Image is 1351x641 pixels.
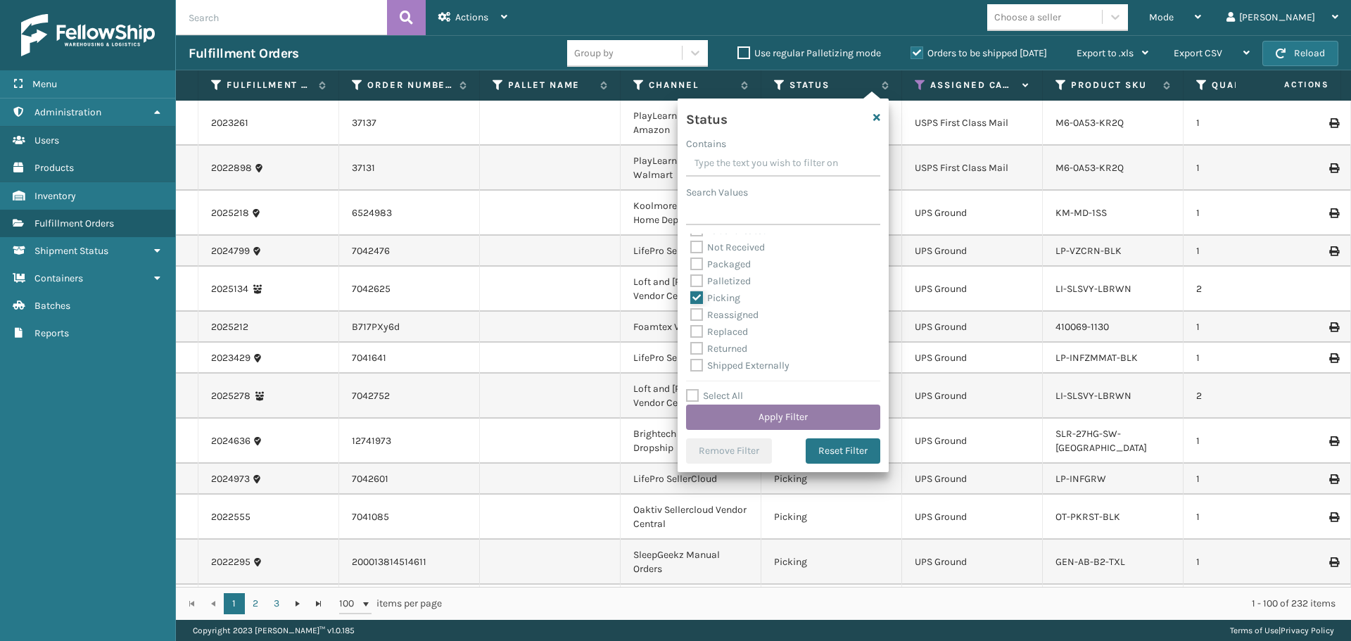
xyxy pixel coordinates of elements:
a: Go to the next page [287,593,308,614]
a: 1 [224,593,245,614]
label: Fulfillment Order Id [227,79,312,91]
label: Replaced [690,326,748,338]
div: Choose a seller [994,10,1061,25]
span: Go to the last page [313,598,324,609]
span: Administration [34,106,101,118]
td: Picking [761,464,902,495]
a: 2023429 [211,351,250,365]
td: 6524983 [339,191,480,236]
td: PlayLearn Goflow Walmart [621,146,761,191]
td: Oaktiv Sellercloud Vendor Central [621,585,761,630]
td: 1 [1184,101,1324,146]
label: Picking [690,292,740,304]
button: Apply Filter [686,405,880,430]
td: LifePro SellerCloud [621,464,761,495]
a: 2022555 [211,510,250,524]
span: Mode [1149,11,1174,23]
a: OT-PKRST-BLK [1055,511,1120,523]
td: LifePro SellerCloud [621,236,761,267]
td: 7041799 [339,585,480,630]
i: Print Label [1329,208,1338,218]
td: UPS Ground [902,540,1043,585]
i: Print Label [1329,322,1338,332]
td: 1 [1184,585,1324,630]
a: M6-0A53-KR2Q [1055,162,1124,174]
td: 7041641 [339,343,480,374]
label: Quantity [1212,79,1297,91]
label: Assigned Carrier Service [930,79,1015,91]
button: Reload [1262,41,1338,66]
a: 2 [245,593,266,614]
td: 12741973 [339,419,480,464]
td: 1 [1184,146,1324,191]
label: Palletized [690,275,751,287]
a: Go to the last page [308,593,329,614]
td: 1 [1184,419,1324,464]
td: Loft and [PERSON_NAME] Vendor Central [621,267,761,312]
label: Product SKU [1071,79,1156,91]
a: 2025278 [211,389,250,403]
a: LP-INFGRW [1055,473,1106,485]
td: Brightech Home Depot Dropship [621,419,761,464]
td: 1 [1184,464,1324,495]
p: Copyright 2023 [PERSON_NAME]™ v 1.0.185 [193,620,355,641]
h3: Fulfillment Orders [189,45,298,62]
a: 410069-1130 [1055,321,1109,333]
label: Channel [649,79,734,91]
div: Group by [574,46,614,61]
a: Privacy Policy [1281,626,1334,635]
td: 1 [1184,236,1324,267]
label: Reassigned [690,309,759,321]
td: UPS Ground [902,374,1043,419]
td: 1 [1184,540,1324,585]
label: Returned [690,343,747,355]
a: LI-SLSVY-LBRWN [1055,283,1131,295]
i: Print Label [1329,436,1338,446]
a: SLR-27HG-SW-[GEOGRAPHIC_DATA] [1055,428,1147,454]
a: 2024636 [211,434,250,448]
span: Containers [34,272,83,284]
label: Orders to be shipped [DATE] [911,47,1047,59]
a: KM-MD-1SS [1055,207,1107,219]
span: 100 [339,597,360,611]
td: UPS Ground [902,419,1043,464]
td: 1 [1184,312,1324,343]
a: LI-SLSVY-LBRWN [1055,390,1131,402]
a: 2022295 [211,555,250,569]
td: 37137 [339,101,480,146]
span: Users [34,134,59,146]
td: Picking [761,585,902,630]
td: Picking [761,495,902,540]
i: Print Label [1329,246,1338,256]
td: 7041085 [339,495,480,540]
i: Print Label [1329,353,1338,363]
td: UPS Ground [902,585,1043,630]
a: Terms of Use [1230,626,1279,635]
h4: Status [686,107,727,128]
label: Packaged [690,258,751,270]
td: 7042625 [339,267,480,312]
span: items per page [339,593,442,614]
td: 2 [1184,374,1324,419]
label: Contains [686,137,726,151]
span: Reports [34,327,69,339]
div: 1 - 100 of 232 items [462,597,1336,611]
a: M6-0A53-KR2Q [1055,117,1124,129]
label: Not Received [690,241,765,253]
a: GEN-AB-B2-TXL [1055,556,1125,568]
a: 2022898 [211,161,252,175]
span: Fulfillment Orders [34,217,114,229]
div: | [1230,620,1334,641]
td: Picking [761,540,902,585]
td: 2 [1184,267,1324,312]
td: PlayLearn GoFlow Amazon [621,101,761,146]
a: LP-VZCRN-BLK [1055,245,1122,257]
label: Search Values [686,185,748,200]
i: Print Label [1329,118,1338,128]
td: 7042601 [339,464,480,495]
a: 2025218 [211,206,249,220]
a: 2023261 [211,116,248,130]
a: 2025212 [211,320,248,334]
td: 7042476 [339,236,480,267]
td: Loft and [PERSON_NAME] Vendor Central [621,374,761,419]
